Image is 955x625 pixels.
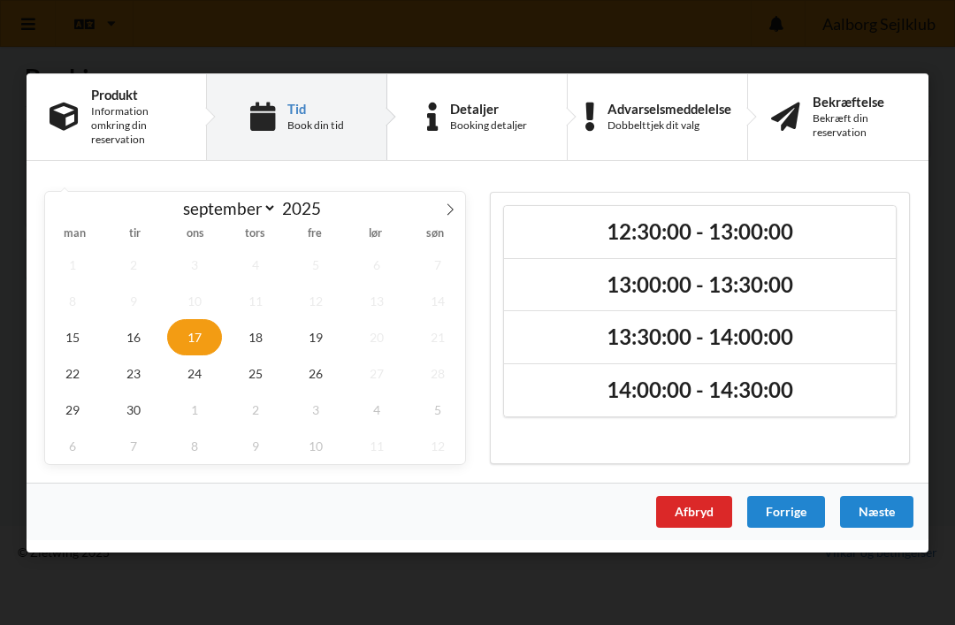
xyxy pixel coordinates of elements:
div: Bekræft din reservation [813,111,905,140]
div: Bekræftelse [813,94,905,108]
input: Year [277,198,335,218]
div: Afbryd [656,495,732,527]
span: september 11, 2025 [228,282,283,318]
span: oktober 6, 2025 [45,427,100,463]
div: Produkt [91,87,183,101]
span: september 25, 2025 [228,354,283,391]
span: september 4, 2025 [228,246,283,282]
span: september 15, 2025 [45,318,100,354]
span: september 29, 2025 [45,391,100,427]
div: Detaljer [450,101,527,115]
span: september 18, 2025 [228,318,283,354]
span: september 13, 2025 [349,282,404,318]
span: september 30, 2025 [106,391,161,427]
span: lør [345,228,405,240]
span: oktober 8, 2025 [167,427,222,463]
div: Booking detaljer [450,118,527,133]
span: oktober 11, 2025 [349,427,404,463]
span: oktober 7, 2025 [106,427,161,463]
h2: 13:30:00 - 14:00:00 [516,324,883,351]
span: september 16, 2025 [106,318,161,354]
span: oktober 12, 2025 [410,427,465,463]
span: september 21, 2025 [410,318,465,354]
span: september 10, 2025 [167,282,222,318]
span: september 27, 2025 [349,354,404,391]
span: september 2, 2025 [106,246,161,282]
span: september 9, 2025 [106,282,161,318]
span: september 23, 2025 [106,354,161,391]
span: september 1, 2025 [45,246,100,282]
span: september 26, 2025 [289,354,344,391]
span: ons [165,228,225,240]
span: man [45,228,105,240]
span: oktober 2, 2025 [228,391,283,427]
span: oktober 9, 2025 [228,427,283,463]
span: september 20, 2025 [349,318,404,354]
span: september 3, 2025 [167,246,222,282]
h2: 12:30:00 - 13:00:00 [516,217,883,245]
div: Information omkring din reservation [91,104,183,147]
span: oktober 3, 2025 [289,391,344,427]
span: fre [285,228,345,240]
span: september 24, 2025 [167,354,222,391]
span: september 19, 2025 [289,318,344,354]
h2: 14:00:00 - 14:30:00 [516,377,883,404]
span: oktober 1, 2025 [167,391,222,427]
span: september 22, 2025 [45,354,100,391]
span: september 17, 2025 [167,318,222,354]
div: Næste [840,495,913,527]
span: tors [225,228,286,240]
div: Advarselsmeddelelse [607,101,731,115]
div: Forrige [747,495,825,527]
span: oktober 4, 2025 [349,391,404,427]
select: Month [175,197,278,219]
div: Tid [287,101,344,115]
span: tir [105,228,165,240]
span: september 12, 2025 [289,282,344,318]
span: oktober 10, 2025 [289,427,344,463]
span: september 8, 2025 [45,282,100,318]
span: september 7, 2025 [410,246,465,282]
div: Dobbelttjek dit valg [607,118,731,133]
span: oktober 5, 2025 [410,391,465,427]
span: september 14, 2025 [410,282,465,318]
span: september 28, 2025 [410,354,465,391]
span: september 6, 2025 [349,246,404,282]
span: september 5, 2025 [289,246,344,282]
span: søn [405,228,465,240]
div: Book din tid [287,118,344,133]
h2: 13:00:00 - 13:30:00 [516,271,883,298]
